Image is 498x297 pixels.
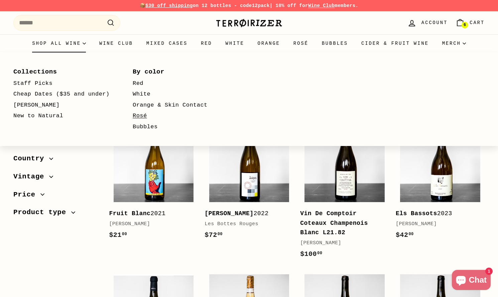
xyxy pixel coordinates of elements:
div: [PERSON_NAME] [109,220,191,228]
a: Staff Picks [13,78,113,89]
a: Cider & Fruit Wine [355,34,435,52]
span: Country [13,153,49,164]
a: Collections [13,66,113,78]
p: 📦 on 12 bottles - code | 10% off for members. [13,2,485,9]
a: Rosé [133,111,233,122]
div: [PERSON_NAME] [396,220,478,228]
a: Fruit Blanc2021[PERSON_NAME] [109,118,198,247]
a: Orange [251,34,287,52]
summary: Merch [435,34,473,52]
b: Fruit Blanc [109,210,150,217]
span: Cart [470,19,485,26]
a: Orange & Skin Contact [133,100,233,111]
span: $42 [396,231,414,239]
sup: 00 [408,232,413,237]
b: [PERSON_NAME] [205,210,253,217]
div: [PERSON_NAME] [300,239,382,247]
summary: Shop all wine [25,34,93,52]
button: Vintage [13,169,98,187]
a: Cart [452,13,489,33]
a: White [219,34,251,52]
a: Mixed Cases [140,34,194,52]
span: 6 [464,23,466,27]
div: 2023 [396,209,478,218]
a: Wine Club [93,34,140,52]
button: Price [13,187,98,205]
a: By color [133,66,233,78]
sup: 00 [317,251,322,256]
a: Account [403,13,452,33]
span: Product type [13,207,71,218]
div: 2022 [205,209,287,218]
button: Country [13,151,98,169]
sup: 00 [218,232,223,237]
a: [PERSON_NAME]2022Les Bottes Rouges [205,118,293,247]
a: Red [133,78,233,89]
span: $100 [300,250,322,258]
inbox-online-store-chat: Shopify online store chat [450,270,493,292]
span: $30 off shipping [145,3,193,8]
strong: 12pack [252,3,270,8]
sup: 00 [122,232,127,237]
b: Els Bassots [396,210,437,217]
span: Account [421,19,448,26]
span: Vintage [13,171,49,182]
div: 2021 [109,209,191,218]
a: Wine Club [308,3,335,8]
a: Cheap Dates ($35 and under) [13,89,113,100]
a: White [133,89,233,100]
a: Red [194,34,219,52]
button: Product type [13,205,98,223]
a: Bubbles [133,122,233,133]
a: Bubbles [315,34,355,52]
a: Els Bassots2023[PERSON_NAME] [396,118,485,247]
b: Vin De Comptoir Coteaux Champenois Blanc L21.82 [300,210,368,236]
span: Price [13,189,40,200]
a: New to Natural [13,111,113,122]
a: Rosé [287,34,315,52]
span: $21 [109,231,127,239]
a: [PERSON_NAME] [13,100,113,111]
a: Vin De Comptoir Coteaux Champenois Blanc L21.82 [PERSON_NAME] [300,118,389,266]
span: $72 [205,231,223,239]
div: Les Bottes Rouges [205,220,287,228]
